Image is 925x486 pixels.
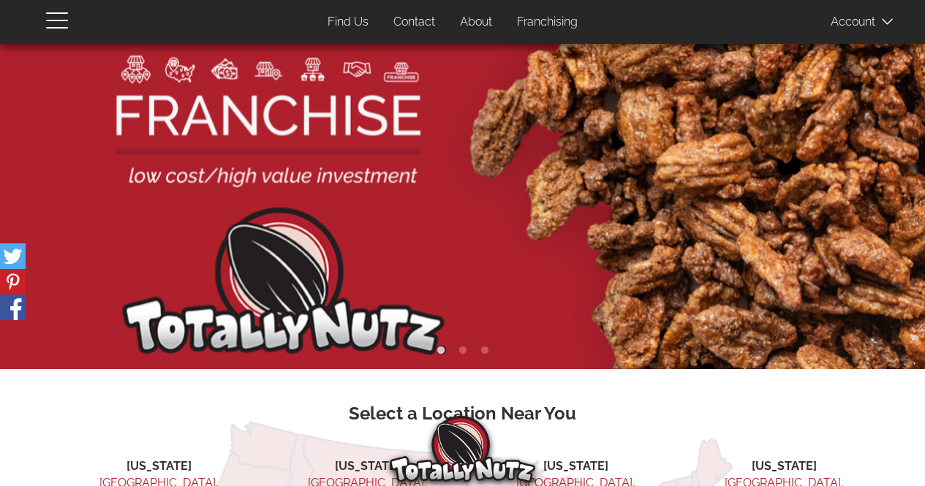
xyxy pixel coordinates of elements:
a: Contact [382,8,446,37]
li: [US_STATE] [283,458,452,475]
a: Franchising [506,8,589,37]
button: 3 of 3 [477,343,492,358]
li: [US_STATE] [491,458,660,475]
a: Find Us [317,8,380,37]
a: About [449,8,503,37]
button: 1 of 3 [434,343,448,358]
button: 2 of 3 [456,343,470,358]
li: [US_STATE] [75,458,243,475]
h3: Select a Location Near You [57,404,869,423]
li: [US_STATE] [700,458,869,475]
img: Totally Nutz Logo [390,416,536,482]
